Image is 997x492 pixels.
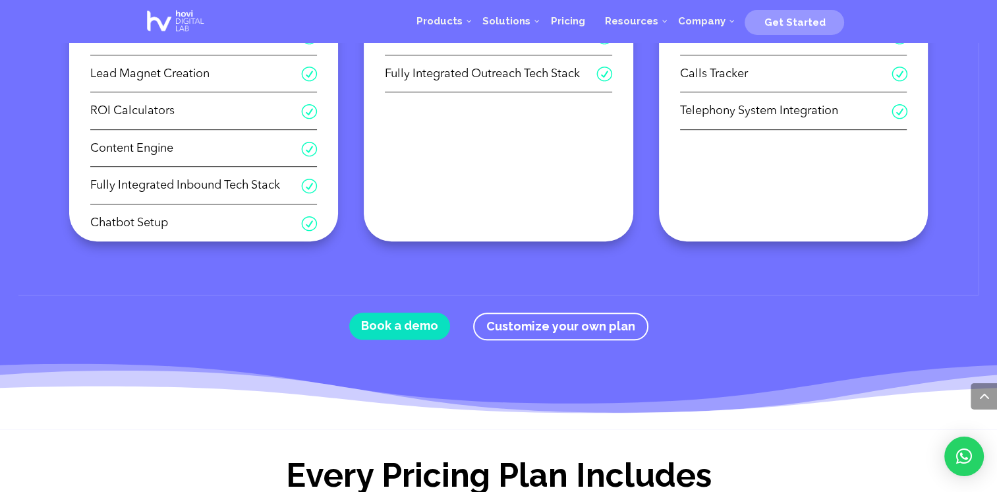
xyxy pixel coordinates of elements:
[540,1,594,41] a: Pricing
[90,138,302,159] span: Content Engine
[680,64,892,84] span: Calls Tracker
[594,1,668,41] a: Resources
[550,15,584,27] span: Pricing
[90,175,302,196] span: Fully Integrated Inbound Tech Stack
[416,15,463,27] span: Products
[891,66,907,81] span: R
[301,104,317,119] span: R
[745,11,844,31] a: Get Started
[680,101,892,121] span: Telephony System Integration
[668,1,735,41] a: Company
[301,29,317,44] span: R
[604,15,658,27] span: Resources
[90,213,302,233] span: Chatbot Setup
[349,313,450,340] a: Book a demo
[891,104,907,119] span: R
[891,29,907,44] span: R
[385,64,596,84] span: Fully Integrated Outreach Tech Stack
[407,1,472,41] a: Products
[472,1,540,41] a: Solutions
[764,16,825,28] span: Get Started
[596,66,612,81] span: R
[677,15,725,27] span: Company
[301,216,317,231] span: R
[90,64,302,84] span: Lead Magnet Creation
[301,66,317,81] span: R
[90,101,302,121] span: ROI Calculators
[482,15,530,27] span: Solutions
[301,178,317,193] span: R
[596,29,612,44] span: R
[473,313,648,341] a: Customize your own plan
[301,141,317,156] span: R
